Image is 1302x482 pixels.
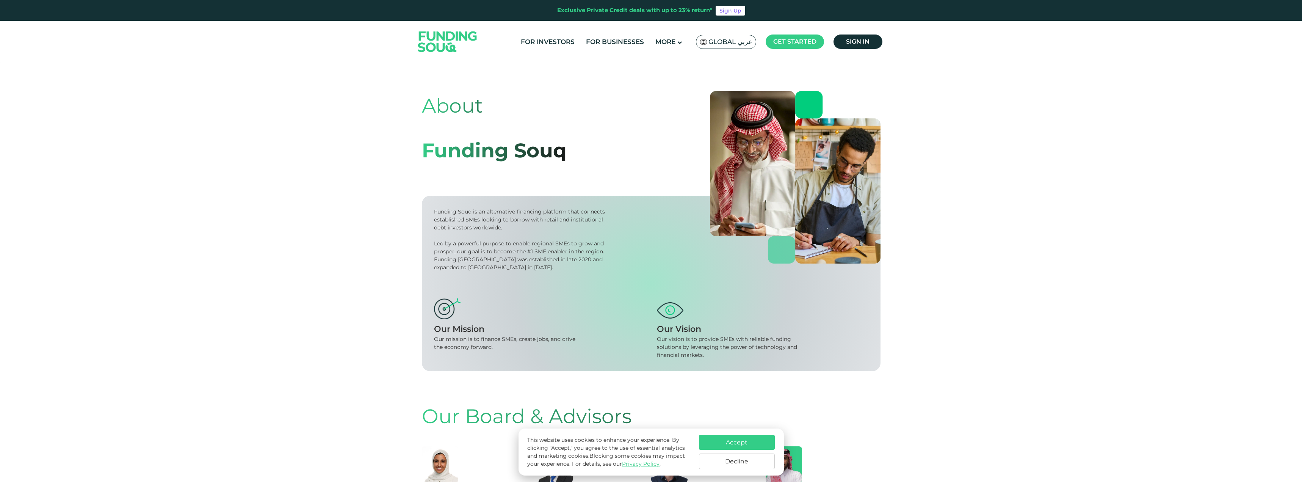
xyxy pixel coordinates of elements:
[422,136,567,165] div: Funding Souq
[527,436,691,468] p: This website uses cookies to enhance your experience. By clicking "Accept," you agree to the use ...
[434,335,582,351] div: Our mission is to finance SMEs, create jobs, and drive the economy forward.
[657,323,868,335] div: Our Vision
[773,38,816,45] span: Get started
[700,39,707,45] img: SA Flag
[410,22,485,61] img: Logo
[519,36,577,48] a: For Investors
[716,6,745,16] a: Sign Up
[710,91,881,264] img: about-us-banner
[434,240,608,272] div: Led by a powerful purpose to enable regional SMEs to grow and prosper, our goal is to become the ...
[622,460,660,467] a: Privacy Policy
[699,435,775,450] button: Accept
[584,36,646,48] a: For Businesses
[434,208,608,232] div: Funding Souq is an alternative financing platform that connects established SMEs looking to borro...
[572,460,661,467] span: For details, see our .
[708,38,752,46] span: Global عربي
[834,35,882,49] a: Sign in
[846,38,870,45] span: Sign in
[422,91,567,121] div: About
[557,6,713,15] div: Exclusive Private Credit deals with up to 23% return*
[434,323,646,335] div: Our Mission
[657,335,805,359] div: Our vision is to provide SMEs with reliable funding solutions by leveraging the power of technolo...
[527,452,685,467] span: Blocking some cookies may impact your experience.
[655,38,675,46] span: More
[422,404,631,428] span: Our Board & Advisors
[434,298,461,319] img: mission
[699,454,775,469] button: Decline
[657,302,683,318] img: vision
